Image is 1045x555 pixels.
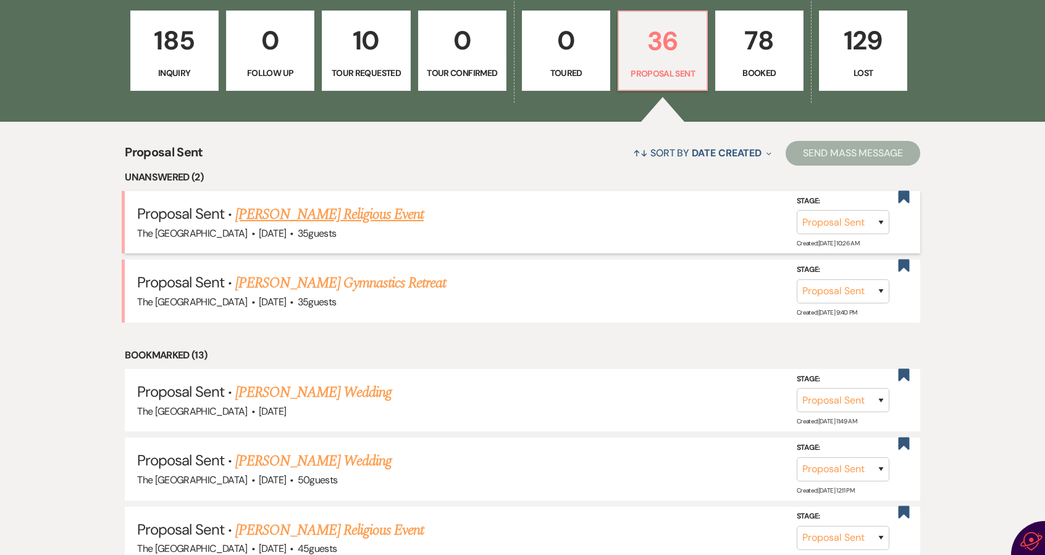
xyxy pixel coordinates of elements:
li: Unanswered (2) [125,169,920,185]
span: ↑↓ [633,146,648,159]
p: 0 [234,20,306,61]
span: Proposal Sent [137,273,224,292]
p: Tour Requested [330,66,402,80]
p: 36 [626,20,699,62]
a: [PERSON_NAME] Religious Event [235,203,424,226]
span: [DATE] [259,227,286,240]
a: 0Follow Up [226,11,314,91]
span: Created: [DATE] 11:49 AM [797,417,857,425]
label: Stage: [797,195,889,208]
a: [PERSON_NAME] Wedding [235,450,392,472]
span: Created: [DATE] 12:11 PM [797,486,854,494]
a: [PERSON_NAME] Gymnastics Retreat [235,272,446,294]
a: [PERSON_NAME] Wedding [235,381,392,404]
span: 45 guests [298,542,337,555]
a: 78Booked [715,11,804,91]
a: 129Lost [819,11,907,91]
p: Toured [530,66,602,80]
span: The [GEOGRAPHIC_DATA] [137,295,248,308]
span: 35 guests [298,227,337,240]
button: Send Mass Message [786,141,920,166]
label: Stage: [797,441,889,455]
p: Follow Up [234,66,306,80]
span: [DATE] [259,405,286,418]
p: 78 [723,20,795,61]
p: 185 [138,20,211,61]
label: Stage: [797,263,889,277]
p: Booked [723,66,795,80]
p: Proposal Sent [626,67,699,80]
span: [DATE] [259,295,286,308]
span: Proposal Sent [137,451,224,470]
a: 36Proposal Sent [618,11,707,91]
p: 10 [330,20,402,61]
li: Bookmarked (13) [125,347,920,363]
span: Proposal Sent [125,143,203,169]
p: 0 [426,20,498,61]
label: Stage: [797,510,889,523]
button: Sort By Date Created [628,137,776,169]
span: 50 guests [298,473,338,486]
label: Stage: [797,373,889,386]
span: Created: [DATE] 9:40 PM [797,308,857,316]
a: 10Tour Requested [322,11,410,91]
span: 35 guests [298,295,337,308]
span: Created: [DATE] 10:26 AM [797,239,859,247]
p: Tour Confirmed [426,66,498,80]
p: Inquiry [138,66,211,80]
span: Date Created [692,146,762,159]
a: 185Inquiry [130,11,219,91]
span: [DATE] [259,473,286,486]
p: Lost [827,66,899,80]
span: The [GEOGRAPHIC_DATA] [137,227,248,240]
a: 0Toured [522,11,610,91]
span: Proposal Sent [137,204,224,223]
span: The [GEOGRAPHIC_DATA] [137,405,248,418]
span: The [GEOGRAPHIC_DATA] [137,542,248,555]
span: Proposal Sent [137,382,224,401]
p: 129 [827,20,899,61]
span: The [GEOGRAPHIC_DATA] [137,473,248,486]
span: [DATE] [259,542,286,555]
a: [PERSON_NAME] Religious Event [235,519,424,541]
span: Proposal Sent [137,520,224,539]
p: 0 [530,20,602,61]
a: 0Tour Confirmed [418,11,506,91]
